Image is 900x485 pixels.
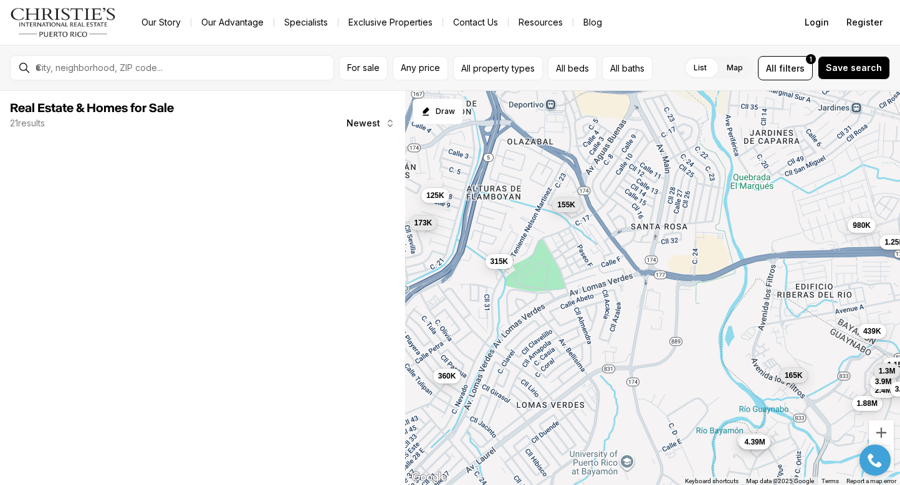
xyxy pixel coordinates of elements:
[848,218,876,233] button: 980K
[433,369,461,384] button: 360K
[746,478,814,484] span: Map data ©2025 Google
[339,56,388,80] button: For sale
[438,371,456,381] span: 360K
[443,14,508,31] button: Contact Us
[426,191,444,200] span: 125K
[863,326,881,336] span: 439K
[453,56,543,80] button: All property types
[552,197,580,212] button: 155K
[870,383,897,398] button: 2.4M
[846,17,883,27] span: Register
[810,54,812,64] span: 1
[509,14,573,31] a: Resources
[821,478,839,484] a: Terms
[805,17,829,27] span: Login
[401,63,440,73] span: Any price
[413,98,463,125] button: Start drawing
[780,368,808,383] button: 165K
[785,370,803,380] span: 165K
[853,220,871,230] span: 980K
[744,437,765,447] span: 4.39M
[191,14,274,31] a: Our Advantage
[421,188,449,203] button: 125K
[779,62,805,75] span: filters
[846,478,896,484] a: Report a map error
[875,377,892,387] span: 3.9M
[414,218,432,228] span: 173K
[557,200,575,210] span: 155K
[879,366,896,376] span: 1.3M
[826,63,882,73] span: Save search
[851,396,882,411] button: 1.88M
[347,118,380,128] span: Newest
[717,57,753,79] label: Map
[602,56,653,80] button: All baths
[766,62,777,75] span: All
[347,63,380,73] span: For sale
[339,111,403,136] button: Newest
[338,14,443,31] a: Exclusive Properties
[758,56,813,80] button: Allfilters1
[132,14,191,31] a: Our Story
[10,7,117,37] img: logo
[10,102,174,115] span: Real Estate & Homes for Sale
[870,374,897,389] button: 3.9M
[485,254,513,269] button: 315K
[573,14,612,31] a: Blog
[548,56,597,80] button: All beds
[739,435,770,450] button: 4.39M
[737,433,768,448] button: 3.43M
[869,420,894,445] button: Zoom in
[839,10,890,35] button: Register
[393,56,448,80] button: Any price
[490,257,508,266] span: 315K
[10,118,45,128] p: 21 results
[274,14,338,31] a: Specialists
[858,324,886,339] button: 439K
[409,215,437,230] button: 173K
[684,57,717,79] label: List
[856,398,877,408] span: 1.88M
[797,10,836,35] button: Login
[875,385,892,395] span: 2.4M
[818,56,890,80] button: Save search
